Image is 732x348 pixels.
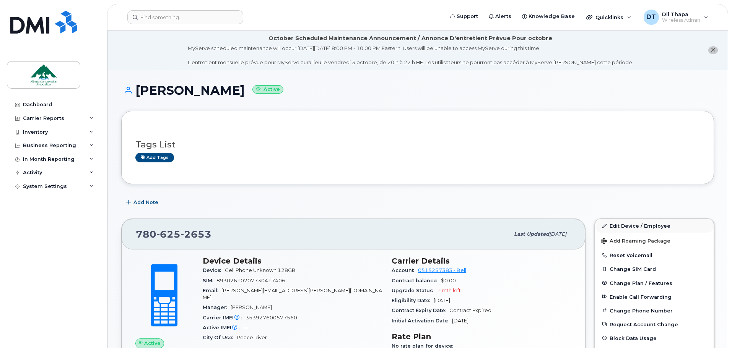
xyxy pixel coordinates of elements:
[203,304,231,310] span: Manager
[392,256,571,265] h3: Carrier Details
[203,315,246,320] span: Carrier IMEI
[121,84,714,97] h1: [PERSON_NAME]
[595,317,714,331] button: Request Account Change
[601,238,670,245] span: Add Roaming Package
[203,256,382,265] h3: Device Details
[595,304,714,317] button: Change Phone Number
[392,267,418,273] span: Account
[418,267,466,273] a: 0515257383 - Bell
[203,288,221,293] span: Email
[610,280,672,286] span: Change Plan / Features
[514,231,549,237] span: Last updated
[203,267,225,273] span: Device
[268,34,552,42] div: October Scheduled Maintenance Announcement / Annonce D'entretient Prévue Pour octobre
[392,298,434,303] span: Eligibility Date
[434,298,450,303] span: [DATE]
[135,153,174,162] a: Add tags
[252,85,283,94] small: Active
[203,325,243,330] span: Active IMEI
[225,267,296,273] span: Cell Phone Unknown 128GB
[243,325,248,330] span: —
[203,288,382,300] span: [PERSON_NAME][EMAIL_ADDRESS][PERSON_NAME][DOMAIN_NAME]
[610,294,672,299] span: Enable Call Forwarding
[156,228,181,240] span: 625
[549,231,566,237] span: [DATE]
[437,288,461,293] span: 1 mth left
[595,276,714,290] button: Change Plan / Features
[452,318,468,324] span: [DATE]
[181,228,211,240] span: 2653
[203,335,237,340] span: City Of Use
[246,315,297,320] span: 353927600577560
[216,278,285,283] span: 89302610207730417406
[392,318,452,324] span: Initial Activation Date
[449,308,491,313] span: Contract Expired
[231,304,272,310] span: [PERSON_NAME]
[121,196,165,209] button: Add Note
[595,219,714,233] a: Edit Device / Employee
[595,248,714,262] button: Reset Voicemail
[595,290,714,304] button: Enable Call Forwarding
[392,278,441,283] span: Contract balance
[595,233,714,248] button: Add Roaming Package
[595,262,714,276] button: Change SIM Card
[135,140,700,149] h3: Tags List
[392,308,449,313] span: Contract Expiry Date
[144,340,161,347] span: Active
[708,46,718,54] button: close notification
[133,199,158,206] span: Add Note
[392,332,571,341] h3: Rate Plan
[595,331,714,345] button: Block Data Usage
[188,45,633,66] div: MyServe scheduled maintenance will occur [DATE][DATE] 8:00 PM - 10:00 PM Eastern. Users will be u...
[237,335,267,340] span: Peace River
[392,288,437,293] span: Upgrade Status
[441,278,456,283] span: $0.00
[136,228,211,240] span: 780
[203,278,216,283] span: SIM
